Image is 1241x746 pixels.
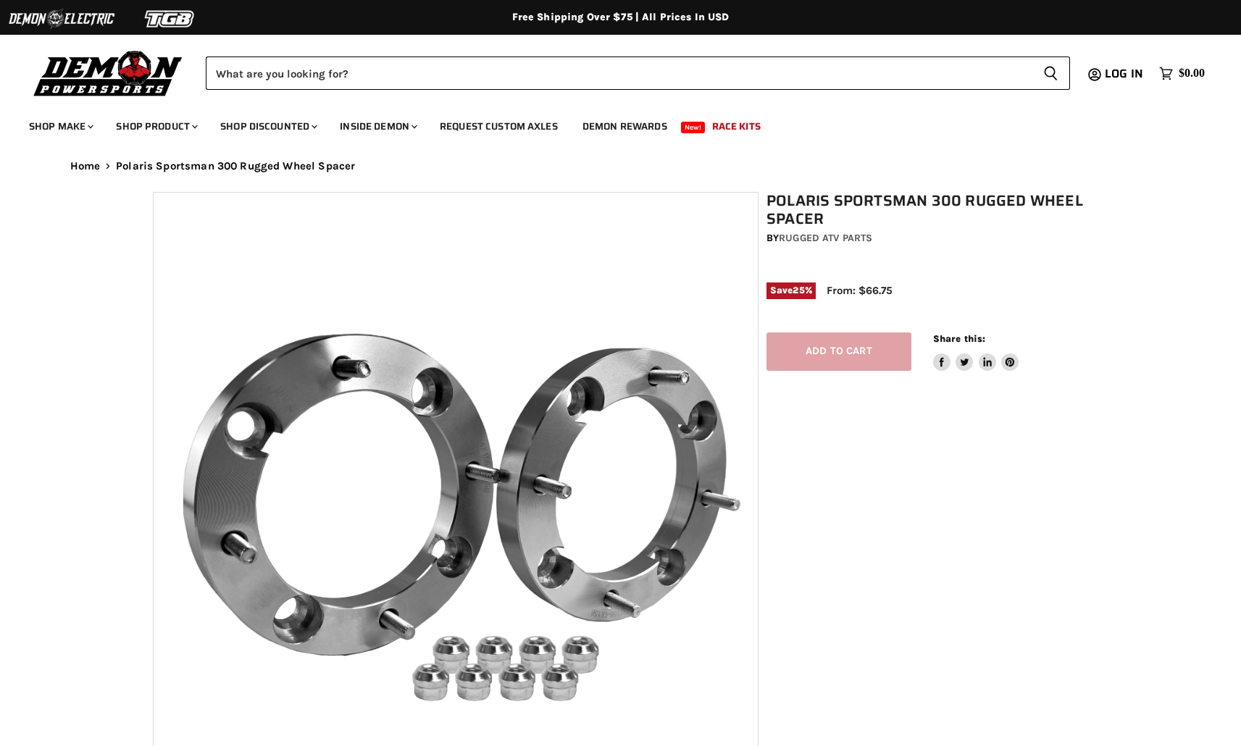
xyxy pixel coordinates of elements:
[779,232,872,244] a: Rugged ATV Parts
[105,112,206,141] a: Shop Product
[681,122,706,133] span: New!
[1152,63,1212,84] a: $0.00
[1098,67,1152,80] a: Log in
[1179,67,1205,80] span: $0.00
[206,56,1032,90] input: Search
[209,112,326,141] a: Shop Discounted
[29,47,188,99] img: Demon Powersports
[766,282,816,298] span: Save %
[329,112,426,141] a: Inside Demon
[18,106,1201,141] ul: Main menu
[933,332,1019,371] aside: Share this:
[206,56,1070,90] form: Product
[41,160,1200,172] nav: Breadcrumbs
[766,230,1097,246] div: by
[7,5,116,33] img: Demon Electric Logo 2
[1032,56,1070,90] button: Search
[70,160,101,172] a: Home
[793,285,804,296] span: 25
[18,112,102,141] a: Shop Make
[116,5,225,33] img: TGB Logo 2
[429,112,569,141] a: Request Custom Axles
[766,192,1097,228] h1: Polaris Sportsman 300 Rugged Wheel Spacer
[827,284,893,297] span: From: $66.75
[572,112,678,141] a: Demon Rewards
[701,112,772,141] a: Race Kits
[41,11,1200,24] div: Free Shipping Over $75 | All Prices In USD
[1105,64,1143,83] span: Log in
[116,160,355,172] span: Polaris Sportsman 300 Rugged Wheel Spacer
[933,333,985,344] span: Share this:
